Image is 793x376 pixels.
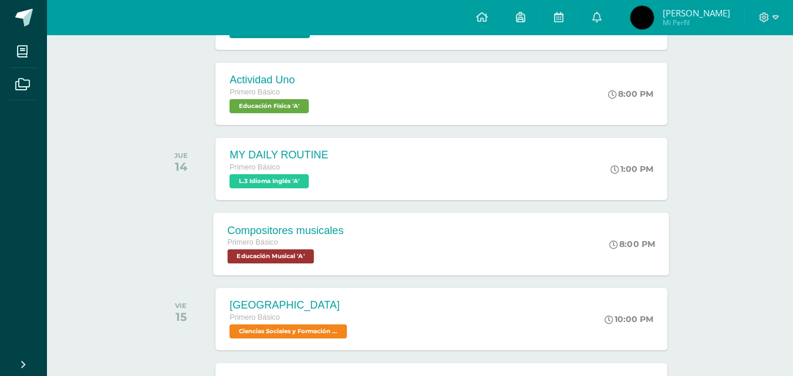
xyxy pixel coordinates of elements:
div: 14 [174,160,188,174]
span: Educación Física 'A' [230,99,309,113]
div: 8:00 PM [608,89,653,99]
div: 10:00 PM [605,314,653,324]
div: Actividad Uno [230,74,312,86]
span: L.3 Idioma Inglés 'A' [230,174,309,188]
span: Mi Perfil [663,18,730,28]
div: 15 [175,310,187,324]
span: Primero Básico [230,313,279,321]
span: Educación Musical 'A' [228,249,314,263]
img: 0d77e0f3330ec7b97ae3431dd0140726.png [630,6,654,29]
span: Primero Básico [230,88,279,96]
div: VIE [175,302,187,310]
span: Primero Básico [228,238,278,246]
div: 1:00 PM [610,164,653,174]
span: [PERSON_NAME] [663,7,730,19]
div: JUE [174,151,188,160]
span: Primero Básico [230,163,279,171]
div: 8:00 PM [610,239,656,249]
div: [GEOGRAPHIC_DATA] [230,299,350,311]
div: Compositores musicales [228,224,344,236]
div: MY DAILY ROUTINE [230,149,328,161]
span: Ciencias Sociales y Formación Ciudadana 'A' [230,324,347,338]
